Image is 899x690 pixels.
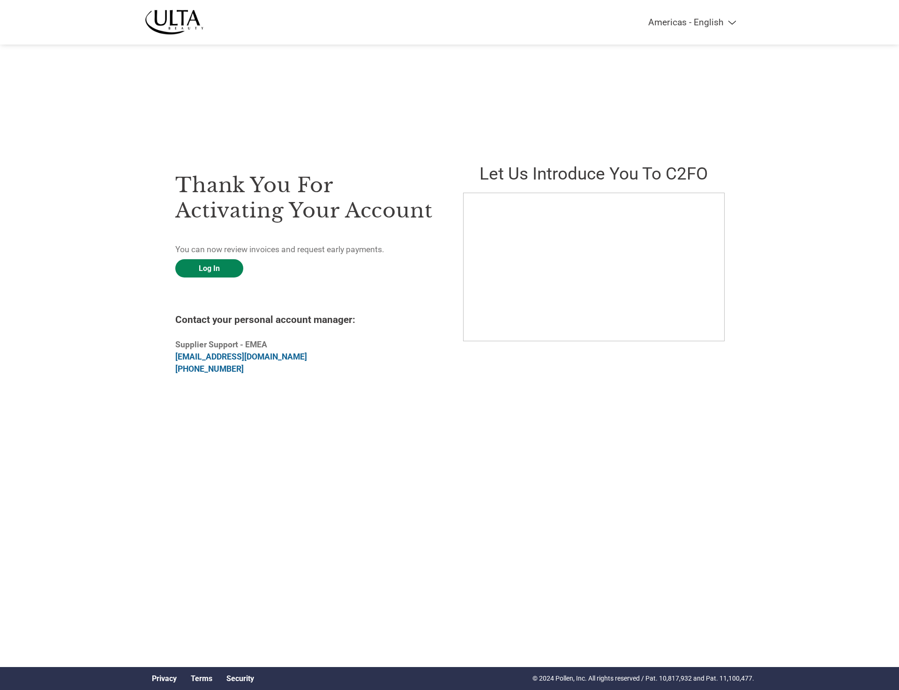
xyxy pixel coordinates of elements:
[175,340,267,349] b: Supplier Support - EMEA
[532,674,754,683] p: © 2024 Pollen, Inc. All rights reserved / Pat. 10,817,932 and Pat. 11,100,477.
[463,193,725,341] iframe: C2FO Introduction Video
[463,164,724,184] h2: Let us introduce you to C2FO
[226,674,254,683] a: Security
[175,352,307,361] a: [EMAIL_ADDRESS][DOMAIN_NAME]
[145,9,203,35] img: ULTA
[175,172,436,223] h3: Thank you for activating your account
[152,674,177,683] a: Privacy
[175,314,436,325] h4: Contact your personal account manager:
[175,364,244,374] a: [PHONE_NUMBER]
[175,259,243,277] a: Log In
[175,243,436,255] p: You can now review invoices and request early payments.
[191,674,212,683] a: Terms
